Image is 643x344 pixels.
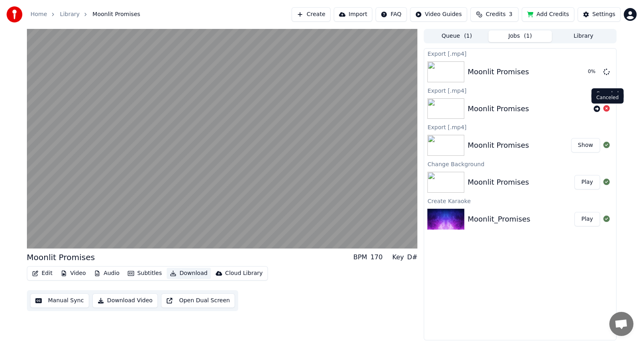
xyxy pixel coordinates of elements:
div: Create Karaoke [424,196,616,206]
img: youka [6,6,22,22]
button: Edit [29,268,56,279]
button: Create [292,7,331,22]
span: Credits [486,10,505,18]
div: Export [.mp4] [424,122,616,132]
span: ( 1 ) [464,32,472,40]
span: 3 [509,10,512,18]
div: 170 [370,252,383,262]
button: Video [57,268,89,279]
div: Canceled [592,92,624,104]
a: Home [31,10,47,18]
button: Jobs [488,31,552,42]
div: Export [.mp4] [424,85,616,95]
button: Manual Sync [30,293,89,308]
button: Play [574,175,600,189]
div: Moonlit Promises [467,66,529,77]
button: Show [571,138,600,153]
button: Import [334,7,372,22]
button: Subtitles [125,268,165,279]
div: Moonlit Promises [467,103,529,114]
button: Download [167,268,211,279]
button: Play [574,212,600,226]
span: ( 1 ) [524,32,532,40]
a: Library [60,10,80,18]
div: 0 % [588,69,600,75]
div: Cloud Library [225,269,263,277]
button: Audio [91,268,123,279]
button: Settings [578,7,621,22]
button: Add Credits [522,7,574,22]
button: Library [552,31,615,42]
nav: breadcrumb [31,10,140,18]
button: Download Video [92,293,158,308]
div: BPM [353,252,367,262]
div: Settings [592,10,615,18]
button: Queue [425,31,488,42]
div: Moonlit Promises [467,140,529,151]
button: Credits3 [470,7,518,22]
a: 채팅 열기 [609,312,633,336]
div: Moonlit_Promises [467,214,530,225]
div: Change Background [424,159,616,169]
button: Video Guides [410,7,467,22]
div: Export [.mp4] [424,49,616,58]
div: D# [407,252,418,262]
div: Moonlit Promises [467,177,529,188]
div: Canceled [592,88,624,100]
span: Moonlit Promises [92,10,140,18]
div: Moonlit Promises [27,252,95,263]
div: Key [392,252,404,262]
button: Open Dual Screen [161,293,235,308]
button: FAQ [376,7,406,22]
